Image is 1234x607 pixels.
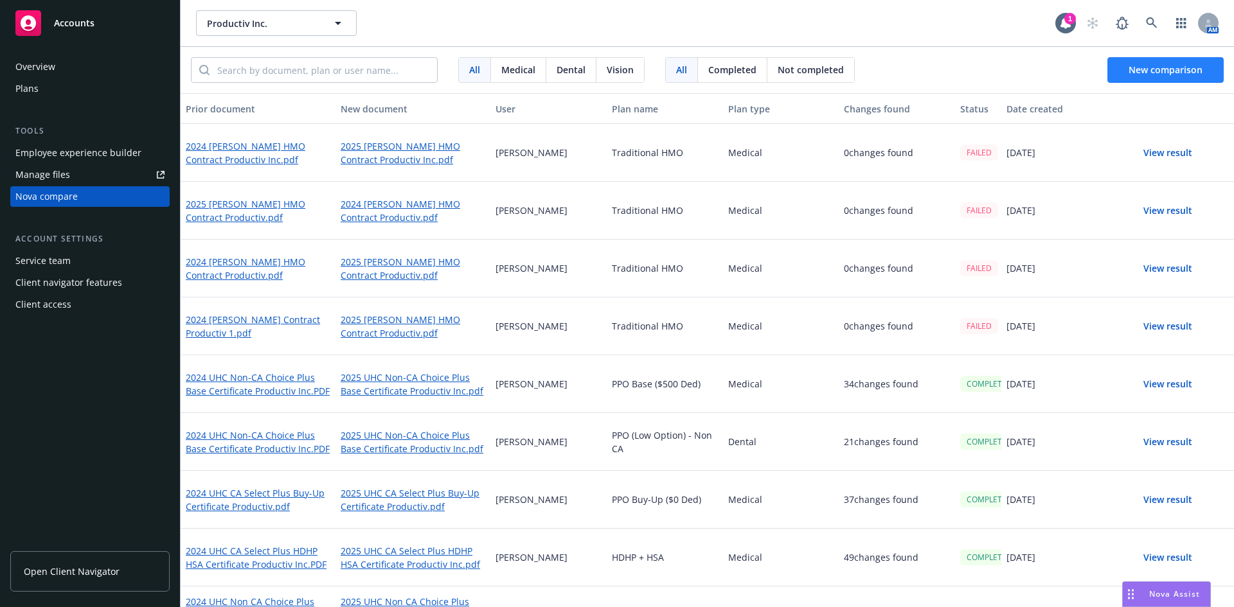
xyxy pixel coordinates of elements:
div: Manage files [15,164,70,185]
p: [DATE] [1006,319,1035,333]
a: 2024 UHC Non-CA Choice Plus Base Certificate Productiv Inc.PDF [186,428,330,455]
button: Changes found [839,93,955,124]
a: Report a Bug [1109,10,1135,36]
button: User [490,93,607,124]
a: Start snowing [1080,10,1105,36]
a: Service team [10,251,170,271]
span: Open Client Navigator [24,565,120,578]
button: Status [955,93,1001,124]
span: Accounts [54,18,94,28]
button: View result [1123,140,1213,166]
p: [PERSON_NAME] [496,261,568,275]
a: Client access [10,294,170,315]
a: 2025 [PERSON_NAME] HMO Contract Productiv.pdf [341,313,485,340]
input: Search by document, plan or user name... [210,58,437,82]
a: 2025 UHC Non-CA Choice Plus Base Certificate Productiv Inc.pdf [341,428,485,455]
button: Plan type [723,93,839,124]
div: Overview [15,57,55,77]
div: Prior document [186,102,330,116]
p: 37 changes found [844,493,918,506]
p: 0 changes found [844,261,913,275]
div: FAILED [960,260,998,276]
div: Drag to move [1123,582,1139,606]
div: HDHP + HSA [607,529,723,586]
p: [PERSON_NAME] [496,435,568,448]
button: View result [1123,487,1213,513]
div: Medical [723,124,839,182]
p: 34 changes found [844,377,918,391]
a: 2024 UHC Non-CA Choice Plus Base Certificate Productiv Inc.PDF [186,371,330,398]
div: Account settings [10,233,170,245]
div: Employee experience builder [15,143,141,163]
div: Traditional HMO [607,124,723,182]
p: [PERSON_NAME] [496,146,568,159]
span: All [676,63,687,76]
p: [PERSON_NAME] [496,319,568,333]
button: View result [1123,198,1213,224]
div: PPO Buy-Up ($0 Ded) [607,471,723,529]
div: Dental [723,413,839,471]
button: New comparison [1107,57,1224,83]
span: Medical [501,63,535,76]
p: [PERSON_NAME] [496,550,568,564]
button: View result [1123,313,1213,339]
a: Search [1139,10,1165,36]
a: Manage files [10,164,170,185]
button: Prior document [181,93,335,124]
div: Client access [15,294,71,315]
p: [DATE] [1006,377,1035,391]
a: 2025 [PERSON_NAME] HMO Contract Productiv.pdf [186,197,330,224]
p: 21 changes found [844,435,918,448]
div: Status [960,102,996,116]
a: 2025 [PERSON_NAME] HMO Contract Productiv.pdf [341,255,485,282]
button: View result [1123,256,1213,281]
div: PPO Base ($500 Ded) [607,355,723,413]
p: 0 changes found [844,319,913,333]
svg: Search [199,65,210,75]
a: 2024 [PERSON_NAME] HMO Contract Productiv.pdf [341,197,485,224]
p: 49 changes found [844,550,918,564]
div: Date created [1006,102,1113,116]
a: Client navigator features [10,272,170,293]
a: 2024 UHC CA Select Plus HDHP HSA Certificate Productiv Inc.PDF [186,544,330,571]
div: Nova compare [15,186,78,207]
p: [PERSON_NAME] [496,493,568,506]
a: Overview [10,57,170,77]
p: [DATE] [1006,204,1035,217]
div: PPO (Low Option) - Non CA [607,413,723,471]
div: COMPLETED [960,434,1019,450]
div: New document [341,102,485,116]
p: [DATE] [1006,435,1035,448]
div: Medical [723,182,839,240]
a: Nova compare [10,186,170,207]
div: COMPLETED [960,491,1019,507]
a: 2025 UHC CA Select Plus HDHP HSA Certificate Productiv Inc.pdf [341,544,485,571]
button: View result [1123,429,1213,455]
span: Vision [607,63,634,76]
a: Switch app [1168,10,1194,36]
button: View result [1123,545,1213,570]
div: Changes found [844,102,950,116]
span: Nova Assist [1149,588,1200,599]
p: [PERSON_NAME] [496,377,568,391]
button: New document [335,93,490,124]
div: COMPLETED [960,376,1019,392]
span: Dental [557,63,586,76]
span: New comparison [1129,64,1203,76]
div: 1 [1064,13,1076,24]
p: [DATE] [1006,493,1035,506]
a: 2024 [PERSON_NAME] HMO Contract Productiv Inc.pdf [186,139,330,166]
div: Medical [723,471,839,529]
div: User [496,102,602,116]
a: 2025 [PERSON_NAME] HMO Contract Productiv Inc.pdf [341,139,485,166]
div: FAILED [960,145,998,161]
div: Plan type [728,102,834,116]
div: Medical [723,529,839,586]
button: Plan name [607,93,723,124]
button: View result [1123,371,1213,397]
div: FAILED [960,202,998,218]
div: COMPLETED [960,549,1019,565]
p: [DATE] [1006,146,1035,159]
div: FAILED [960,318,998,334]
div: Medical [723,240,839,297]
